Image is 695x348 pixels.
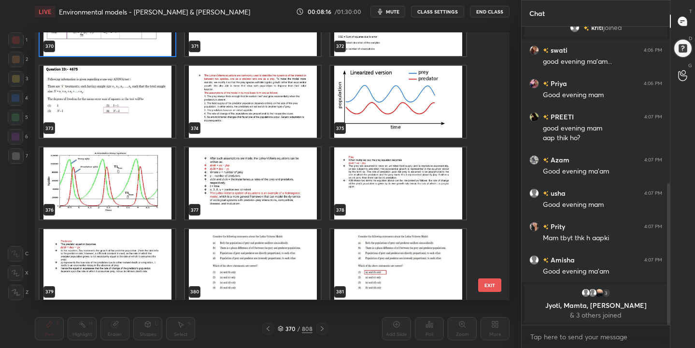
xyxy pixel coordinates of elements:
img: 8bf0d85a76d2479da0f56fcc0e9668d4.jpg [529,222,539,232]
h6: PREETI [549,112,574,122]
img: no-rating-badge.077c3623.svg [543,158,549,163]
button: mute [370,6,405,17]
div: Good evening ma'am [543,167,662,176]
img: 2804aac1ab454fe8a39fe3419ca3d99f.86503929_3 [595,288,604,298]
div: Z [8,285,28,300]
div: good evening ma'am... [543,57,662,67]
img: 17597472048OYV95.pdf [185,66,321,138]
span: mute [386,8,399,15]
img: 975d8f80c7b7480790a58a61b4a474ae.jpg [529,112,539,122]
div: good evening mam [543,124,662,133]
h6: Azam [549,155,569,165]
img: no-rating-badge.077c3623.svg [543,191,549,196]
h6: Amisha [549,255,575,265]
img: b07bad8ed58b43789efcbb4f6eada76a.jpg [529,155,539,165]
span: joined [603,24,622,31]
div: 808 [302,324,312,333]
button: EXIT [478,278,501,292]
h6: Priya [549,78,567,88]
img: default.png [588,288,597,298]
img: 17597472048OYV95.pdf [330,230,466,302]
img: no-rating-badge.077c3623.svg [543,258,549,263]
img: default.png [570,23,580,32]
div: LIVE [35,6,55,17]
img: 17597472048OYV95.pdf [330,66,466,138]
img: 17597472048OYV95.pdf [185,230,321,302]
div: aap thik ho? [543,133,662,143]
h6: usha [549,188,566,198]
div: Good evening mam [543,90,662,100]
img: 17597472048OYV95.pdf [40,66,175,138]
div: Mam tbyt thk h aapki [543,233,662,243]
div: 3 [8,71,28,87]
img: 17597472048OYV95.pdf [185,148,321,220]
img: no-rating-badge.077c3623.svg [543,48,549,53]
img: default.png [581,288,591,298]
div: 5 [8,110,28,125]
img: 17597472048OYV95.pdf [40,148,175,220]
div: / [297,326,300,332]
p: & 3 others joined [530,311,662,319]
button: End Class [470,6,510,17]
div: 4:07 PM [644,157,662,163]
p: D [689,35,692,42]
div: grid [522,27,670,325]
div: 3 [601,288,611,298]
div: 370 [285,326,295,332]
img: no-rating-badge.077c3623.svg [543,224,549,230]
div: X [8,265,28,281]
div: grid [35,32,493,300]
div: 4:06 PM [644,47,662,53]
img: 17597472048OYV95.pdf [40,230,175,302]
div: 1 [8,32,28,48]
img: 4fdd0ca1688442a6a20a48bda4549994.jpg [529,79,539,88]
img: 17597472048OYV95.pdf [330,148,466,220]
button: CLASS SETTINGS [411,6,464,17]
div: Good evening mam [543,200,662,210]
div: 2 [8,52,28,67]
p: G [688,62,692,69]
img: no-rating-badge.077c3623.svg [543,115,549,120]
img: default.png [529,188,539,198]
div: 6 [8,129,28,145]
div: 4:07 PM [644,114,662,120]
h6: swati [549,45,567,55]
div: 4:06 PM [644,81,662,87]
div: C [8,246,28,261]
div: 4:07 PM [644,190,662,196]
img: no-rating-badge.077c3623.svg [583,26,589,31]
p: Jyoti, Mamta, [PERSON_NAME] [530,302,662,309]
div: Good evening ma'am [543,267,662,276]
div: 4:07 PM [644,257,662,263]
p: T [689,8,692,15]
img: 2171b84a3f5d46ffbb1d5035fcce5c7f.jpg [529,45,539,55]
img: no-rating-badge.077c3623.svg [543,81,549,87]
h4: Environmental models - [PERSON_NAME] & [PERSON_NAME] [59,7,250,16]
img: default.png [529,255,539,265]
p: Chat [522,0,553,26]
div: 7 [8,148,28,164]
span: kriti [591,24,603,31]
div: 4 [8,90,28,106]
h6: Prity [549,221,565,232]
div: 4:07 PM [644,224,662,230]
